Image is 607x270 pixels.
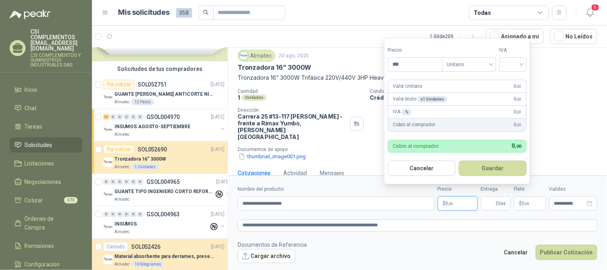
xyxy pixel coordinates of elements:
[536,245,597,260] button: Publicar Cotización
[514,108,521,115] span: 0
[114,220,137,228] p: INSUMOS
[481,185,511,193] label: Entrega
[515,143,521,149] span: ,00
[10,193,82,208] a: Cotizar373
[25,141,52,149] span: Solicitudes
[124,114,130,120] div: 0
[103,112,226,138] a: 13 0 0 0 0 0 GSOL004970[DATE] Company LogoINSUMOS AGOSTO-SEPTIEMBREAlmatec
[499,46,527,54] label: IVA
[131,99,154,105] div: 12 Pares
[25,242,54,250] span: Remisiones
[103,179,109,185] div: 0
[131,244,160,250] p: SOL052426
[114,229,130,235] p: Almatec
[370,94,604,101] p: Crédito 60 días
[238,185,435,193] label: Nombre del producto
[525,201,530,206] span: ,00
[474,8,491,17] div: Todas
[418,96,447,102] div: x 1 Unidades
[124,179,130,185] div: 0
[517,84,521,88] span: ,00
[103,125,113,135] img: Company Logo
[117,179,123,185] div: 0
[393,82,422,90] p: Valor Unitario
[114,155,166,163] p: Tronzadora 16” 3000W
[25,159,54,168] span: Licitaciones
[25,196,43,205] span: Cotizar
[10,174,82,189] a: Negociaciones
[103,190,113,199] img: Company Logo
[25,177,62,186] span: Negociaciones
[216,178,230,186] p: [DATE]
[114,131,130,138] p: Almatec
[137,179,143,185] div: 0
[103,242,128,252] div: Cerrado
[430,30,479,43] div: 1 - 50 de 209
[114,188,214,195] p: GUANTE TIPO INGENIERO CORTO REFORZADO
[238,152,307,161] button: thumbnail_image001.png
[130,114,136,120] div: 0
[25,85,38,94] span: Inicio
[242,95,266,101] div: Unidades
[438,185,478,193] label: Precio
[146,179,180,185] p: GSOL004965
[238,107,347,113] p: Dirección
[103,93,113,102] img: Company Logo
[496,197,506,210] span: Días
[117,114,123,120] div: 0
[393,108,411,115] p: IVA
[591,4,600,11] span: 5
[514,121,521,129] span: 0
[238,169,270,177] div: Cotizaciones
[238,94,240,101] p: 1
[138,82,167,87] p: SOL052751
[10,82,82,97] a: Inicio
[238,240,307,249] p: Documentos de Referencia
[130,179,136,185] div: 0
[203,10,209,15] span: search
[238,147,604,152] p: Documentos de apoyo
[137,114,143,120] div: 0
[393,121,435,129] p: Cobro al comprador
[130,212,136,217] div: 0
[446,201,453,206] span: 0
[514,185,546,193] label: Flete
[211,243,224,251] p: [DATE]
[110,179,116,185] div: 0
[238,50,275,62] div: Almatec
[211,81,224,89] p: [DATE]
[10,137,82,153] a: Solicitudes
[10,119,82,134] a: Tareas
[517,97,521,101] span: ,00
[278,52,309,60] p: 20 ago, 2025
[238,73,597,82] p: Tronzadora 16” 3000W Trifásica 220V/440V 3HP Heavy duty(HD)
[124,212,130,217] div: 0
[103,177,231,203] a: 0 0 0 0 0 0 GSOL004965[DATE] Company LogoGUANTE TIPO INGENIERO CORTO REFORZADOAlmatec
[486,29,544,44] button: Asignado a mi
[514,82,521,90] span: 0
[117,212,123,217] div: 0
[519,201,522,206] span: $
[92,61,228,77] div: Solicitudes de tus compradores
[103,212,109,217] div: 0
[64,197,78,204] span: 373
[137,212,143,217] div: 0
[512,142,521,149] span: 0
[514,95,521,103] span: 0
[114,99,130,105] p: Almatec
[211,146,224,153] p: [DATE]
[447,58,491,70] span: Unitario
[10,211,82,235] a: Órdenes de Compra
[514,196,546,211] p: $ 0,00
[370,89,604,94] p: Condición de pago
[583,6,597,20] button: 5
[320,169,344,177] div: Mensajes
[103,80,134,89] div: Por cotizar
[110,114,116,120] div: 0
[239,51,248,60] img: Company Logo
[138,147,167,152] p: SOL052690
[238,249,295,264] button: Cargar archivo
[459,160,527,175] button: Guardar
[449,201,453,206] span: ,00
[10,101,82,116] a: Chat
